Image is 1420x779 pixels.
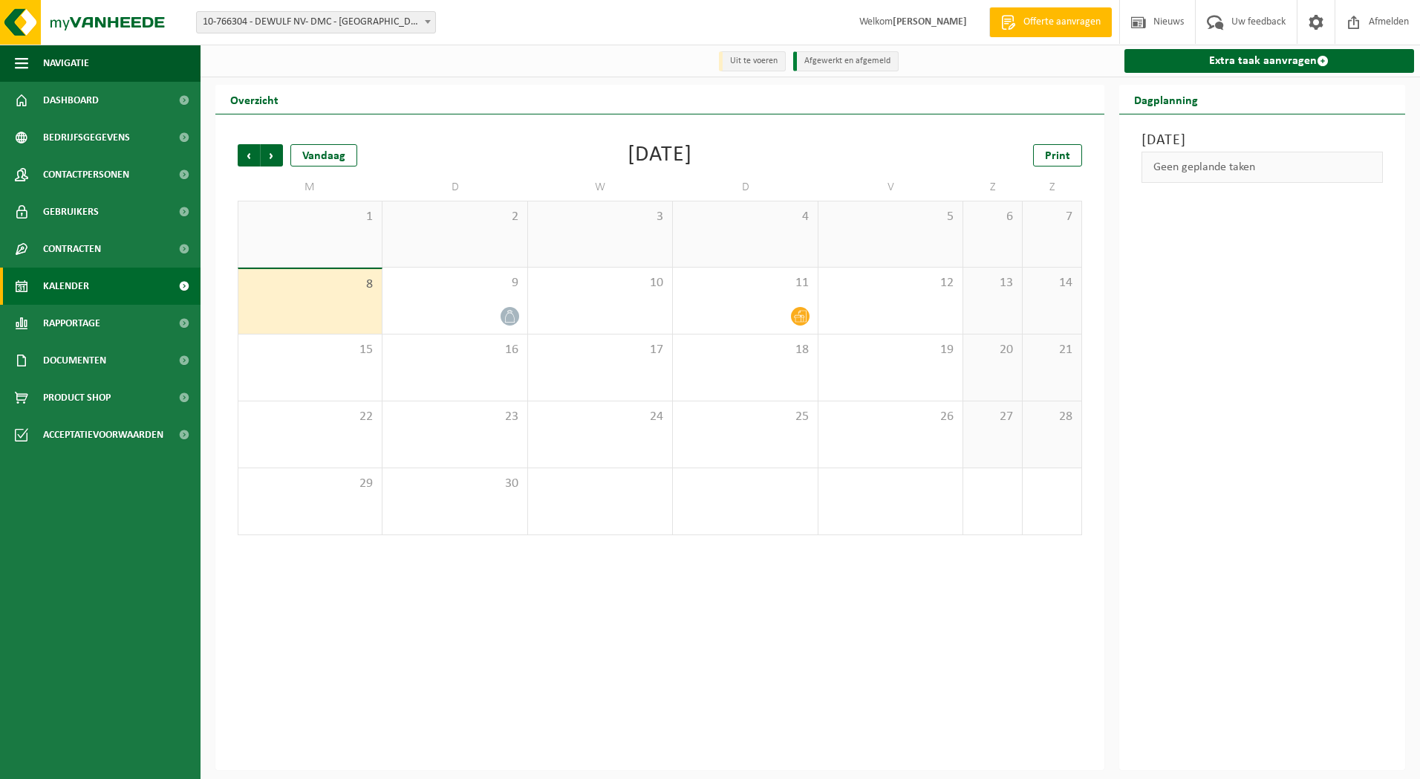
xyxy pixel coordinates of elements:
span: Contactpersonen [43,156,129,193]
span: Navigatie [43,45,89,82]
h3: [DATE] [1141,129,1384,152]
a: Offerte aanvragen [989,7,1112,37]
td: Z [963,174,1023,201]
span: Print [1045,150,1070,162]
span: 17 [535,342,665,358]
span: 27 [971,409,1014,425]
span: Documenten [43,342,106,379]
span: 6 [971,209,1014,225]
div: [DATE] [628,144,692,167]
strong: [PERSON_NAME] [893,16,967,28]
span: 22 [246,409,374,425]
span: 13 [971,275,1014,291]
span: 4 [680,209,810,225]
td: Z [1023,174,1082,201]
span: 18 [680,342,810,358]
span: 2 [390,209,519,225]
span: 12 [826,275,955,291]
span: 3 [535,209,665,225]
span: 20 [971,342,1014,358]
li: Uit te voeren [719,51,786,71]
td: W [528,174,673,201]
span: 15 [246,342,374,358]
span: 16 [390,342,519,358]
span: Vorige [238,144,260,167]
h2: Dagplanning [1119,85,1213,114]
span: 8 [246,277,374,293]
span: Contracten [43,230,101,268]
div: Vandaag [290,144,357,167]
span: 21 [1030,342,1074,358]
td: M [238,174,382,201]
a: Extra taak aanvragen [1124,49,1415,73]
span: 23 [390,409,519,425]
span: 25 [680,409,810,425]
td: D [673,174,818,201]
span: Product Shop [43,379,111,416]
span: 9 [390,275,519,291]
span: 30 [390,476,519,492]
span: Bedrijfsgegevens [43,119,130,156]
span: 14 [1030,275,1074,291]
span: Volgende [261,144,283,167]
span: 1 [246,209,374,225]
td: V [818,174,963,201]
span: 28 [1030,409,1074,425]
div: Geen geplande taken [1141,152,1384,183]
span: Kalender [43,268,89,305]
span: 11 [680,275,810,291]
span: 29 [246,476,374,492]
span: Rapportage [43,305,100,342]
span: 10-766304 - DEWULF NV- DMC - RUMBEKE [196,11,436,33]
span: 5 [826,209,955,225]
span: 26 [826,409,955,425]
span: Dashboard [43,82,99,119]
h2: Overzicht [215,85,293,114]
span: Gebruikers [43,193,99,230]
a: Print [1033,144,1082,167]
span: Acceptatievoorwaarden [43,416,163,453]
li: Afgewerkt en afgemeld [793,51,899,71]
span: 7 [1030,209,1074,225]
td: D [382,174,527,201]
span: 19 [826,342,955,358]
span: Offerte aanvragen [1020,15,1104,30]
span: 10-766304 - DEWULF NV- DMC - RUMBEKE [197,12,435,33]
span: 24 [535,409,665,425]
span: 10 [535,275,665,291]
